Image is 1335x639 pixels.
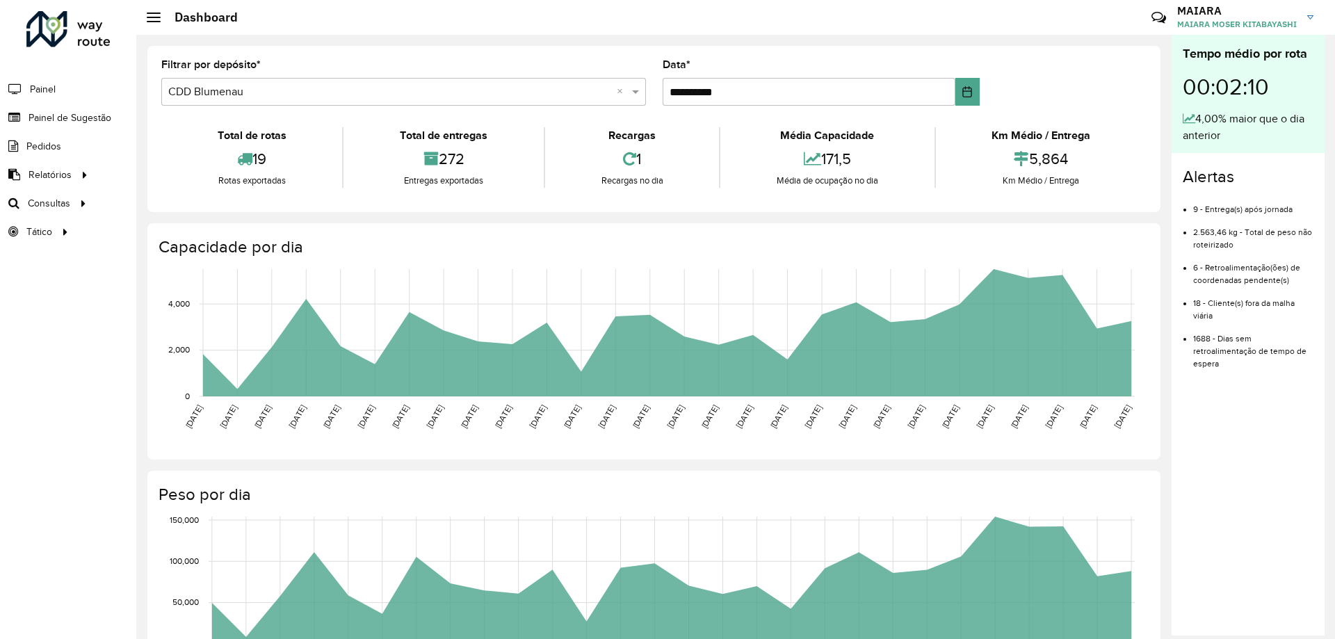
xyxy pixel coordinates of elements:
[1144,3,1174,33] a: Contato Rápido
[837,403,857,430] text: [DATE]
[184,403,204,430] text: [DATE]
[159,237,1147,257] h4: Capacidade por dia
[287,403,307,430] text: [DATE]
[699,403,720,430] text: [DATE]
[939,127,1143,144] div: Km Médio / Entrega
[347,127,540,144] div: Total de entregas
[1044,403,1064,430] text: [DATE]
[562,403,582,430] text: [DATE]
[168,299,190,308] text: 4,000
[1183,63,1313,111] div: 00:02:10
[1009,403,1029,430] text: [DATE]
[165,144,339,174] div: 19
[1183,167,1313,187] h4: Alertas
[1193,286,1313,322] li: 18 - Cliente(s) fora da malha viária
[528,403,548,430] text: [DATE]
[29,111,111,125] span: Painel de Sugestão
[871,403,891,430] text: [DATE]
[724,174,930,188] div: Média de ocupação no dia
[1112,403,1133,430] text: [DATE]
[172,598,199,607] text: 50,000
[459,403,479,430] text: [DATE]
[1193,193,1313,216] li: 9 - Entrega(s) após jornada
[768,403,788,430] text: [DATE]
[939,144,1143,174] div: 5,864
[347,174,540,188] div: Entregas exportadas
[549,144,715,174] div: 1
[549,174,715,188] div: Recargas no dia
[1078,403,1098,430] text: [DATE]
[29,168,72,182] span: Relatórios
[1193,216,1313,251] li: 2.563,46 kg - Total de peso não roteirizado
[1193,322,1313,370] li: 1688 - Dias sem retroalimentação de tempo de espera
[170,556,199,565] text: 100,000
[356,403,376,430] text: [DATE]
[1193,251,1313,286] li: 6 - Retroalimentação(ões) de coordenadas pendente(s)
[939,174,1143,188] div: Km Médio / Entrega
[168,346,190,355] text: 2,000
[906,403,926,430] text: [DATE]
[665,403,686,430] text: [DATE]
[159,485,1147,505] h4: Peso por dia
[161,10,238,25] h2: Dashboard
[724,127,930,144] div: Média Capacidade
[26,139,61,154] span: Pedidos
[425,403,445,430] text: [DATE]
[1183,45,1313,63] div: Tempo médio por rota
[347,144,540,174] div: 272
[975,403,995,430] text: [DATE]
[597,403,617,430] text: [DATE]
[252,403,273,430] text: [DATE]
[218,403,238,430] text: [DATE]
[1183,111,1313,144] div: 4,00% maior que o dia anterior
[493,403,513,430] text: [DATE]
[724,144,930,174] div: 171,5
[802,403,823,430] text: [DATE]
[30,82,56,97] span: Painel
[1177,4,1297,17] h3: MAIARA
[955,78,980,106] button: Choose Date
[165,127,339,144] div: Total de rotas
[185,391,190,401] text: 0
[161,56,261,73] label: Filtrar por depósito
[940,403,960,430] text: [DATE]
[734,403,754,430] text: [DATE]
[321,403,341,430] text: [DATE]
[663,56,690,73] label: Data
[549,127,715,144] div: Recargas
[631,403,651,430] text: [DATE]
[170,515,199,524] text: 150,000
[1177,18,1297,31] span: MAIARA MOSER KITABAYASHI
[165,174,339,188] div: Rotas exportadas
[26,225,52,239] span: Tático
[617,83,629,100] span: Clear all
[28,196,70,211] span: Consultas
[390,403,410,430] text: [DATE]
